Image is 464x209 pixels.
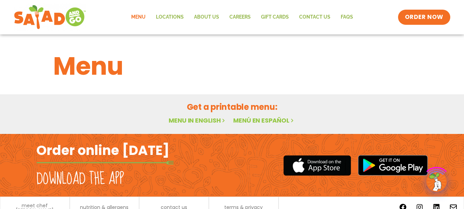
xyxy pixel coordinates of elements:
nav: Menu [126,9,358,25]
span: ORDER NOW [405,13,443,21]
h2: Order online [DATE] [36,142,169,159]
a: GIFT CARDS [256,9,294,25]
h2: Get a printable menu: [53,101,411,113]
a: Locations [151,9,189,25]
a: Menú en español [233,116,295,125]
a: Careers [224,9,256,25]
a: Menu [126,9,151,25]
a: Contact Us [294,9,336,25]
a: Menu in English [169,116,226,125]
a: ORDER NOW [398,10,450,25]
a: FAQs [336,9,358,25]
img: fork [36,161,174,165]
a: About Us [189,9,224,25]
h1: Menu [53,48,411,85]
img: appstore [283,154,351,177]
h2: Download the app [36,169,124,189]
img: new-SAG-logo-768×292 [14,3,86,31]
img: google_play [358,155,428,176]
